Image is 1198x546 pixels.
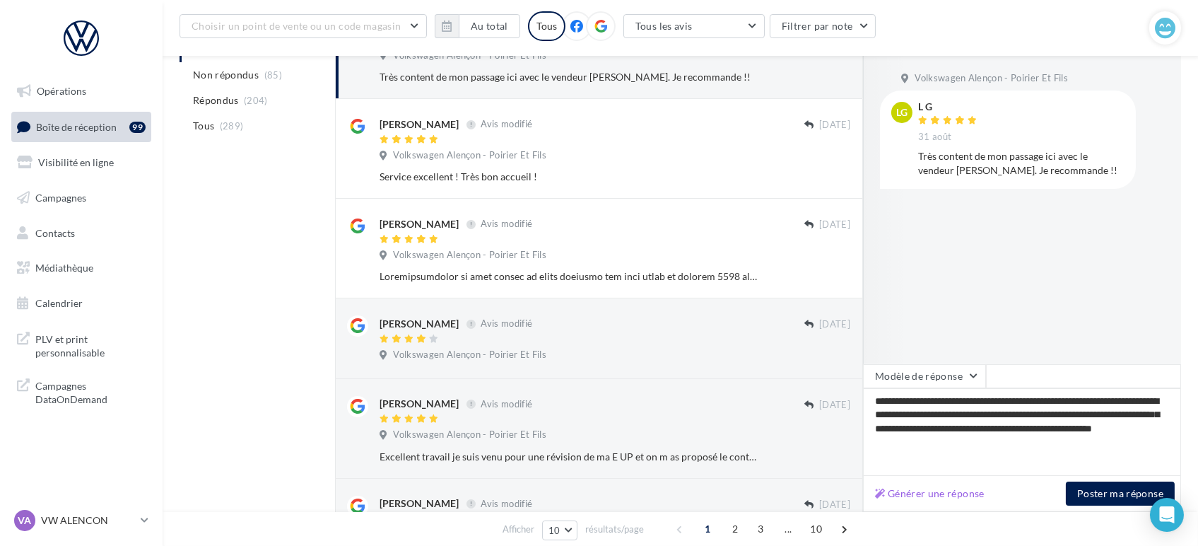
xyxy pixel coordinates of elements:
[749,518,772,540] span: 3
[193,68,259,82] span: Non répondus
[380,496,459,511] div: [PERSON_NAME]
[459,14,520,38] button: Au total
[770,14,876,38] button: Filtrer par note
[380,217,459,231] div: [PERSON_NAME]
[481,318,532,330] span: Avis modifié
[635,20,693,32] span: Tous les avis
[819,399,850,412] span: [DATE]
[35,262,93,274] span: Médiathèque
[8,112,154,142] a: Boîte de réception99
[380,269,758,284] div: Loremipsumdolor si amet consec ad elits doeiusmo tem inci utlab et dolorem 5598 aliq 9 enimadm Ve...
[36,120,117,132] span: Boîte de réception
[393,249,546,262] span: Volkswagen Alençon - Poirier Et Fils
[8,219,154,248] a: Contacts
[724,518,746,540] span: 2
[918,102,980,112] div: L G
[481,119,532,130] span: Avis modifié
[35,330,146,360] span: PLV et print personnalisable
[918,131,951,144] span: 31 août
[1150,498,1184,532] div: Open Intercom Messenger
[18,513,32,528] span: VA
[503,523,534,536] span: Afficher
[35,226,75,238] span: Contacts
[542,521,578,540] button: 10
[804,518,828,540] span: 10
[193,119,214,133] span: Tous
[918,149,1124,178] div: Très content de mon passage ici avec le vendeur [PERSON_NAME]. Je recommande !!
[380,450,758,464] div: Excellent travail je suis venu pour une révision de ma E UP et on m as proposé le contrôle techni...
[129,122,146,133] div: 99
[585,523,644,536] span: résultats/page
[8,289,154,318] a: Calendrier
[8,324,154,366] a: PLV et print personnalisable
[915,72,1068,85] span: Volkswagen Alençon - Poirier Et Fils
[380,117,459,132] div: [PERSON_NAME]
[41,513,135,528] p: VW ALENCON
[8,76,154,106] a: Opérations
[8,253,154,283] a: Médiathèque
[244,95,268,106] span: (204)
[819,499,850,511] span: [DATE]
[869,485,990,502] button: Générer une réponse
[393,349,546,361] span: Volkswagen Alençon - Poirier Et Fils
[393,429,546,441] span: Volkswagen Alençon - Poirier Et Fils
[481,498,532,509] span: Avis modifié
[380,397,459,411] div: [PERSON_NAME]
[393,149,546,162] span: Volkswagen Alençon - Poirier Et Fils
[38,156,114,168] span: Visibilité en ligne
[481,219,532,230] span: Avis modifié
[35,297,83,309] span: Calendrier
[623,14,765,38] button: Tous les avis
[380,70,758,84] div: Très content de mon passage ici avec le vendeur [PERSON_NAME]. Je recommande !!
[696,518,719,540] span: 1
[264,69,282,81] span: (85)
[193,93,239,108] span: Répondus
[435,14,520,38] button: Au total
[819,219,850,231] span: [DATE]
[35,376,146,407] span: Campagnes DataOnDemand
[819,318,850,331] span: [DATE]
[11,507,151,534] a: VA VW ALENCON
[8,183,154,213] a: Campagnes
[481,398,532,409] span: Avis modifié
[777,518,799,540] span: ...
[180,14,427,38] button: Choisir un point de vente ou un code magasin
[220,120,244,132] span: (289)
[37,85,86,97] span: Opérations
[896,105,908,120] span: LG
[380,170,758,184] div: Service excellent ! Très bon accueil !
[1066,482,1175,506] button: Poster ma réponse
[380,317,459,331] div: [PERSON_NAME]
[8,371,154,412] a: Campagnes DataOnDemand
[35,192,86,204] span: Campagnes
[863,364,986,388] button: Modèle de réponse
[819,119,850,132] span: [DATE]
[8,148,154,178] a: Visibilité en ligne
[192,20,401,32] span: Choisir un point de vente ou un code magasin
[528,11,565,41] div: Tous
[548,525,560,536] span: 10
